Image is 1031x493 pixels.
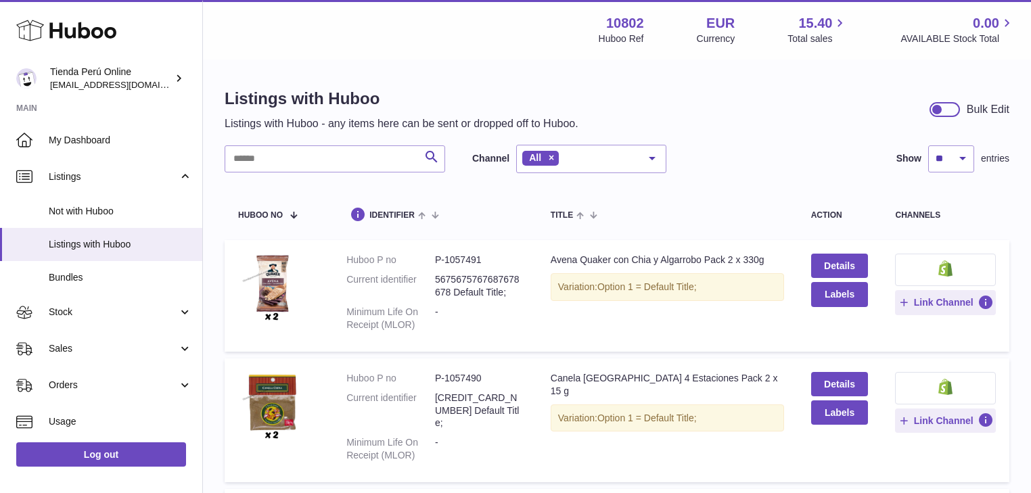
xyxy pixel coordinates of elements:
[435,254,524,266] dd: P-1057491
[706,14,735,32] strong: EUR
[346,273,435,299] dt: Current identifier
[369,211,415,220] span: identifier
[900,14,1015,45] a: 0.00 AVAILABLE Stock Total
[225,88,578,110] h1: Listings with Huboo
[811,254,869,278] a: Details
[938,260,953,277] img: shopify-small.png
[811,211,869,220] div: action
[551,273,784,301] div: Variation:
[606,14,644,32] strong: 10802
[896,152,921,165] label: Show
[49,134,192,147] span: My Dashboard
[551,211,573,220] span: title
[895,211,996,220] div: channels
[49,170,178,183] span: Listings
[895,408,996,433] button: Link Channel
[346,372,435,385] dt: Huboo P no
[435,436,524,462] dd: -
[49,271,192,284] span: Bundles
[238,211,283,220] span: Huboo no
[435,273,524,299] dd: 5675675767687678678 Default Title;
[225,116,578,131] p: Listings with Huboo - any items here can be sent or dropped off to Huboo.
[238,254,306,321] img: Avena Quaker con Chia y Algarrobo Pack 2 x 330g
[49,342,178,355] span: Sales
[16,68,37,89] img: internalAdmin-10802@internal.huboo.com
[597,281,697,292] span: Option 1 = Default Title;
[346,436,435,462] dt: Minimum Life On Receipt (MLOR)
[697,32,735,45] div: Currency
[967,102,1009,117] div: Bulk Edit
[529,152,541,163] span: All
[811,400,869,425] button: Labels
[787,32,848,45] span: Total sales
[49,379,178,392] span: Orders
[895,290,996,314] button: Link Channel
[787,14,848,45] a: 15.40 Total sales
[981,152,1009,165] span: entries
[49,415,192,428] span: Usage
[50,66,172,91] div: Tienda Perú Online
[914,415,973,427] span: Link Channel
[551,372,784,398] div: Canela [GEOGRAPHIC_DATA] 4 Estaciones Pack 2 x 15 g
[597,413,697,423] span: Option 1 = Default Title;
[50,79,199,90] span: [EMAIL_ADDRESS][DOMAIN_NAME]
[435,306,524,331] dd: -
[798,14,832,32] span: 15.40
[900,32,1015,45] span: AVAILABLE Stock Total
[238,372,306,440] img: Canela China 4 Estaciones Pack 2 x 15 g
[551,254,784,266] div: Avena Quaker con Chia y Algarrobo Pack 2 x 330g
[938,379,953,395] img: shopify-small.png
[914,296,973,308] span: Link Channel
[472,152,509,165] label: Channel
[811,372,869,396] a: Details
[346,392,435,430] dt: Current identifier
[49,238,192,251] span: Listings with Huboo
[49,306,178,319] span: Stock
[811,282,869,306] button: Labels
[599,32,644,45] div: Huboo Ref
[551,404,784,432] div: Variation:
[49,205,192,218] span: Not with Huboo
[346,306,435,331] dt: Minimum Life On Receipt (MLOR)
[973,14,999,32] span: 0.00
[435,392,524,430] dd: [CREDIT_CARD_NUMBER] Default Title;
[435,372,524,385] dd: P-1057490
[346,254,435,266] dt: Huboo P no
[16,442,186,467] a: Log out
